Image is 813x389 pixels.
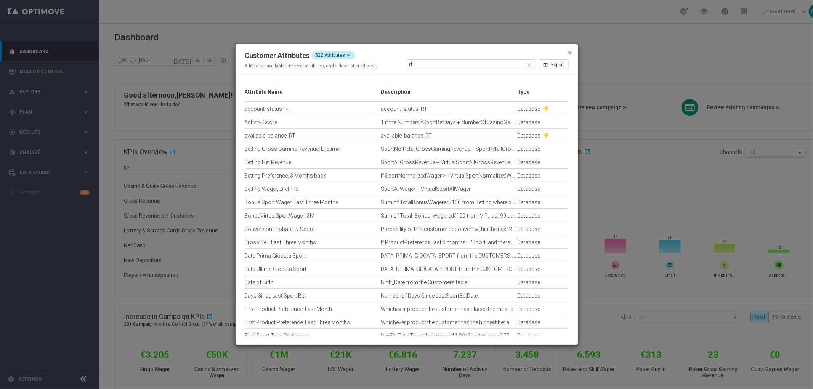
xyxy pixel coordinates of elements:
[517,199,540,206] span: Database
[245,262,569,275] div: Press SPACE to select this row.
[245,289,569,302] div: Press SPACE to select this row.
[517,253,540,259] span: Database
[381,226,517,239] div: Probability of this customer to convert within the next 2 periods
[245,155,569,169] div: Press SPACE to select this row.
[312,51,355,59] div: 522 Attributes
[543,62,548,67] i: open_in_browser
[539,59,569,69] button: open_in_browser Export
[517,106,548,112] div: Type
[245,319,381,332] div: First Product Preference, Last Three Months
[517,119,540,126] div: Type
[517,146,540,152] span: Database
[381,333,517,346] div: WHEN TotalTennisbetamount*1.00/SportWager>0.75 THEN 'Tennis' WHEN TotalBasketballbetamount*1.00/S...
[245,133,381,146] div: available_balance_RT
[517,333,540,339] div: Type
[517,186,540,192] span: Database
[245,142,569,155] div: Press SPACE to select this row.
[381,89,411,95] span: Description
[517,199,540,206] div: Type
[245,209,569,222] div: Press SPACE to select this row.
[517,266,540,272] span: Database
[381,239,517,252] div: If ProductPreference, last 3 months = 'Sport' and there has been a CasinoGameDay or LotteryPurcha...
[552,62,564,67] span: Export
[407,59,536,69] input: Quick find
[517,279,540,286] span: Database
[517,213,540,219] div: Type
[381,159,517,172] div: SportAllGrossRevenue + VirtualSportAllGrossRevenue
[381,133,517,146] div: available_balance_RT
[245,129,569,142] div: Press SPACE to select this row.
[245,115,569,129] div: Press SPACE to select this row.
[517,239,540,246] div: Type
[381,253,517,266] div: DATA_PRIMA_GIOCATA_SPORT from the CUSTOMERS_PROFILING table
[517,133,540,139] span: Database
[517,319,540,326] div: Type
[517,173,540,179] span: Database
[245,199,381,212] div: Bonus Sport Wager, Last Three Months
[517,106,540,112] span: Database
[245,51,310,60] div: Customer Attributes
[381,319,517,332] div: Whichever product the customer has the highest bet amount on (using normalized wager) on, (either...
[245,119,381,132] div: Activity Score
[517,119,540,126] span: Database
[245,159,381,172] div: Betting Net Revenue
[245,102,569,115] div: Press SPACE to select this row.
[517,173,540,179] div: Type
[245,182,569,195] div: Press SPACE to select this row.
[517,89,529,95] span: Type
[517,279,540,286] div: Type
[517,186,540,192] div: Type
[517,226,540,232] div: Type
[517,213,540,219] span: Database
[381,186,517,199] div: SportAllWager + VirtualSportAllWager
[245,213,381,226] div: BonusVirtualSportWager_3M
[245,106,381,119] div: account_status_RT
[245,266,381,279] div: Data Ultima Giocata Sport
[245,235,569,249] div: Press SPACE to select this row.
[517,239,540,246] span: Database
[517,306,540,312] span: Database
[517,293,540,299] span: Database
[245,169,569,182] div: Press SPACE to select this row.
[245,306,381,319] div: First Product Preference, Last Month
[540,106,548,112] img: Realtime attribute
[540,133,548,139] img: Realtime attribute
[517,133,548,139] div: Type
[517,226,540,232] span: Database
[245,146,381,159] div: Betting Gross Gaming Revenue, Lifetime
[245,333,381,346] div: First Sport Type Preference
[381,306,517,319] div: Whichever product the customer has placed the most bet amount on (using normalized wager) on, (ei...
[245,222,569,235] div: Press SPACE to select this row.
[381,279,517,292] div: Birth_Date from the Customers table
[245,63,407,69] div: A list of all available customer attributes, and a description of each.
[245,293,381,306] div: Days Since Last Sport Bet
[245,249,569,262] div: Press SPACE to select this row.
[245,253,381,266] div: Data Prima Giocata Sport
[245,89,283,95] span: Attribute Name
[517,319,540,326] span: Database
[245,275,569,289] div: Press SPACE to select this row.
[245,195,569,209] div: Press SPACE to select this row.
[245,226,381,239] div: Conversion Probability Score
[517,253,540,259] div: Type
[381,199,517,212] div: Sum of TotalBonusWagered/100 from Betting where platform != 'retail' from Betting, last 90 days
[245,302,569,315] div: Press SPACE to select this row.
[517,333,540,339] span: Database
[381,213,517,226] div: Sum of Total_Bonus_Wagered/100 from VIR, last 90 days
[517,159,540,166] div: Type
[245,329,569,342] div: Press SPACE to select this row.
[517,306,540,312] div: Type
[526,62,533,69] i: close
[381,173,517,186] div: If SportNormalizedWager >= VirtualSportNormalizedWager, then 'Sports Betting', otherwise 'Virtual...
[517,159,540,166] span: Database
[517,266,540,272] div: Type
[245,186,381,199] div: Betting Wager, Lifetime
[381,266,517,279] div: DATA_ULTIMA_GIOCATA_SPORT from the CUSTOMERS_PROFILING table
[567,50,573,56] span: close
[245,315,569,329] div: Press SPACE to select this row.
[381,106,517,119] div: account_status_RT
[245,279,381,292] div: Date of Birth
[245,239,381,252] div: Cross Sell, Last Three Months
[381,119,517,132] div: 1 if the NumberOfSportBetDays + NumberOfCasinoGameDays + NumberOfLotteryPurchaseDays > 0, 0 other...
[381,146,517,159] div: SportNotRetailGrossGamingRevenue + SportRetailGrossGamingRevenue + VirtualSportGrossGamingRevenue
